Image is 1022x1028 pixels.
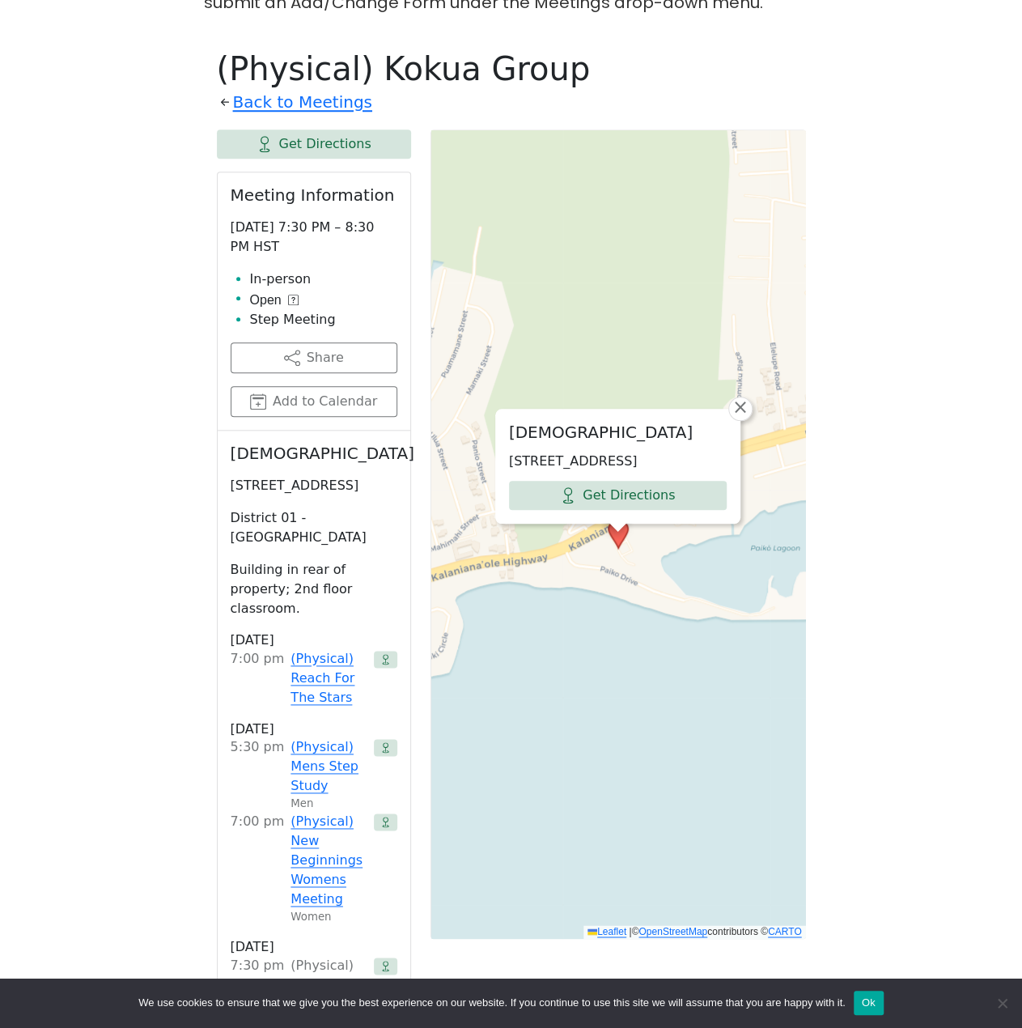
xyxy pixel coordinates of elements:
[231,956,285,1014] div: 7:30 PM
[231,476,397,495] p: [STREET_ADDRESS]
[231,386,397,417] button: Add to Calendar
[231,720,397,738] h3: [DATE]
[231,938,397,956] h3: [DATE]
[231,342,397,373] button: Share
[250,291,299,310] button: Open
[290,649,367,707] a: (Physical) Reach For The Stars
[231,185,397,205] h2: Meeting Information
[854,991,884,1015] button: Ok
[994,995,1010,1011] span: No
[290,956,367,1014] div: (Physical) Kokua Group
[231,444,397,463] h2: [DEMOGRAPHIC_DATA]
[768,926,802,937] a: CARTO
[231,737,285,812] div: 5:30 PM
[231,560,397,618] p: Building in rear of property; 2nd floor classroom.
[231,508,397,547] p: District 01 - [GEOGRAPHIC_DATA]
[732,397,748,417] span: ×
[231,631,397,649] h3: [DATE]
[231,812,285,925] div: 7:00 PM
[509,452,727,471] p: [STREET_ADDRESS]
[509,481,727,510] a: Get Directions
[217,130,411,159] a: Get Directions
[638,926,707,937] a: OpenStreetMap
[138,995,845,1011] span: We use cookies to ensure that we give you the best experience on our website. If you continue to ...
[290,909,331,925] small: Women
[290,812,367,909] a: (Physical) New Beginnings Womens Meeting
[231,218,397,257] p: [DATE] 7:30 PM – 8:30 PM HST
[250,310,397,329] li: Step Meeting
[629,926,631,937] span: |
[290,737,367,796] a: (Physical) Mens Step Study
[250,270,397,289] li: In-person
[231,649,285,707] div: 7:00 PM
[509,423,727,442] h2: [DEMOGRAPHIC_DATA]
[583,925,806,939] div: © contributors ©
[250,291,282,310] span: Open
[587,926,626,937] a: Leaflet
[728,397,753,421] a: Close popup
[290,796,313,812] small: Men
[217,49,806,88] h1: (Physical) Kokua Group
[233,88,372,117] a: Back to Meetings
